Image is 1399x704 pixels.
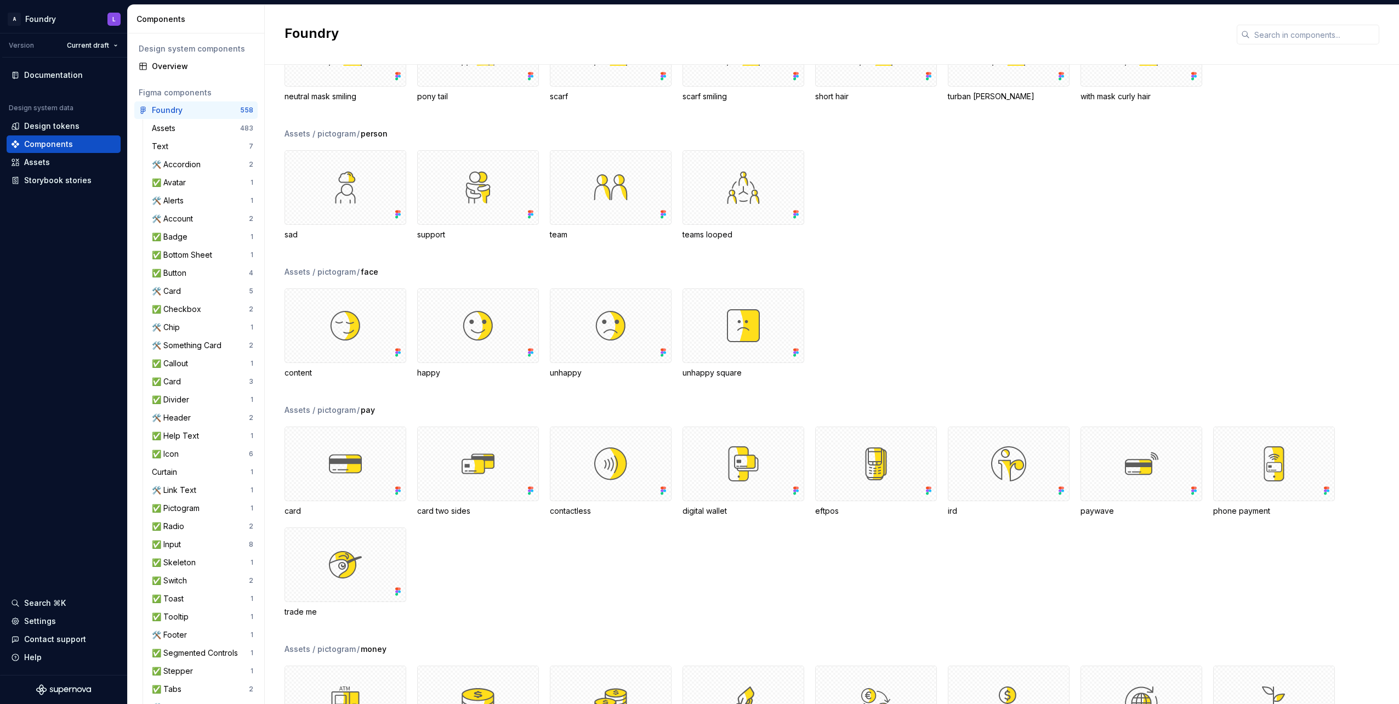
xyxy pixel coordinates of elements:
a: ✅ Button4 [147,264,258,282]
a: ✅ Badge1 [147,228,258,246]
a: ✅ Checkbox2 [147,300,258,318]
div: turban [PERSON_NAME] [948,91,1070,102]
div: digital wallet [683,506,804,516]
div: 1 [251,486,253,495]
div: Assets / pictogram [285,128,356,139]
div: sad [285,150,406,240]
div: 2 [249,214,253,223]
span: / [357,405,360,416]
a: ✅ Toast1 [147,590,258,608]
div: Components [137,14,260,25]
a: Curtain1 [147,463,258,481]
div: 2 [249,576,253,585]
div: teams looped [683,150,804,240]
div: 2 [249,305,253,314]
div: Curtain [152,467,181,478]
button: Search ⌘K [7,594,121,612]
span: person [361,128,388,139]
div: ✅ Badge [152,231,192,242]
div: unhappy square [683,367,804,378]
div: card [285,506,406,516]
div: support [417,150,539,240]
div: team [550,229,672,240]
button: Current draft [62,38,123,53]
a: 🛠️ Alerts1 [147,192,258,209]
div: 🛠️ Chip [152,322,184,333]
div: neutral mask smiling [285,91,406,102]
a: ✅ Avatar1 [147,174,258,191]
div: Search ⌘K [24,598,66,609]
div: 2 [249,685,253,694]
div: L [112,15,116,24]
a: ✅ Tooltip1 [147,608,258,626]
input: Search in components... [1250,25,1379,44]
div: 2 [249,522,253,531]
a: Settings [7,612,121,630]
div: phone payment [1213,506,1335,516]
span: / [357,644,360,655]
div: 1 [251,649,253,657]
div: 1 [251,196,253,205]
span: / [357,266,360,277]
div: 4 [249,269,253,277]
div: ✅ Checkbox [152,304,206,315]
div: Components [24,139,73,150]
div: 🛠️ Header [152,412,195,423]
div: 1 [251,631,253,639]
a: ✅ Input8 [147,536,258,553]
h2: Foundry [285,25,1224,42]
div: 1 [251,468,253,476]
div: ird [948,427,1070,516]
div: sad [285,229,406,240]
div: unhappy [550,367,672,378]
a: ✅ Radio2 [147,518,258,535]
div: trade me [285,527,406,617]
div: 1 [251,432,253,440]
div: 🛠️ Something Card [152,340,226,351]
div: 🛠️ Link Text [152,485,201,496]
button: AFoundryL [2,7,125,31]
a: 🛠️ Link Text1 [147,481,258,499]
a: Design tokens [7,117,121,135]
a: Storybook stories [7,172,121,189]
div: 🛠️ Account [152,213,197,224]
div: 🛠️ Alerts [152,195,188,206]
div: 1 [251,504,253,513]
div: happy [417,367,539,378]
a: ✅ Icon6 [147,445,258,463]
div: scarf [550,91,672,102]
div: 2 [249,413,253,422]
div: ✅ Card [152,376,185,387]
div: ✅ Skeleton [152,557,200,568]
div: 🛠️ Accordion [152,159,205,170]
svg: Supernova Logo [36,684,91,695]
div: eftpos [815,427,937,516]
div: 1 [251,251,253,259]
a: ✅ Stepper1 [147,662,258,680]
div: 1 [251,323,253,332]
div: A [8,13,21,26]
div: Figma components [139,87,253,98]
div: Help [24,652,42,663]
div: scarf smiling [683,91,804,102]
div: 483 [240,124,253,133]
div: ✅ Bottom Sheet [152,249,217,260]
a: 🛠️ Something Card2 [147,337,258,354]
span: / [357,128,360,139]
a: 🛠️ Footer1 [147,626,258,644]
a: Overview [134,58,258,75]
div: Settings [24,616,56,627]
div: eftpos [815,506,937,516]
div: Design system components [139,43,253,54]
div: ✅ Radio [152,521,189,532]
div: paywave [1080,506,1202,516]
a: ✅ Card3 [147,373,258,390]
div: Foundry [25,14,56,25]
a: 🛠️ Card5 [147,282,258,300]
div: trade me [285,606,406,617]
div: Version [9,41,34,50]
div: Storybook stories [24,175,92,186]
a: ✅ Skeleton1 [147,554,258,571]
div: ✅ Avatar [152,177,190,188]
div: 1 [251,232,253,241]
